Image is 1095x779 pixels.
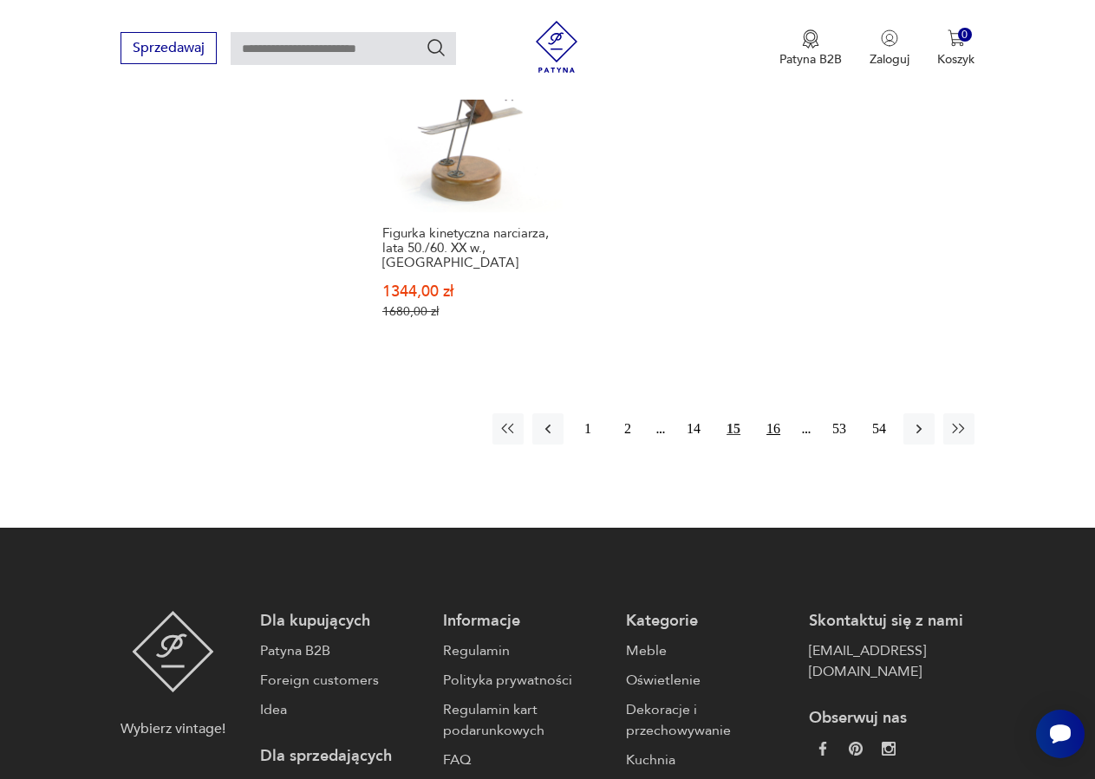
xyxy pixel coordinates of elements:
[382,284,555,299] p: 1344,00 zł
[121,32,217,64] button: Sprzedawaj
[121,718,225,739] p: Wybierz vintage!
[937,29,974,68] button: 0Koszyk
[426,37,446,58] button: Szukaj
[849,742,863,756] img: 37d27d81a828e637adc9f9cb2e3d3a8a.webp
[864,413,895,445] button: 54
[132,611,214,692] img: Patyna - sklep z meblami i dekoracjami vintage
[626,611,792,632] p: Kategorie
[443,670,609,691] a: Polityka prywatności
[443,640,609,661] a: Regulamin
[948,29,965,47] img: Ikona koszyka
[718,413,749,445] button: 15
[260,699,426,720] a: Idea
[443,699,609,741] a: Regulamin kart podarunkowych
[870,29,909,68] button: Zaloguj
[260,746,426,767] p: Dla sprzedających
[382,304,555,319] p: 1680,00 zł
[260,670,426,691] a: Foreign customers
[678,413,709,445] button: 14
[572,413,603,445] button: 1
[443,611,609,632] p: Informacje
[531,21,583,73] img: Patyna - sklep z meblami i dekoracjami vintage
[375,24,563,353] a: SaleFigurka kinetyczna narciarza, lata 50./60. XX w., AustriaFigurka kinetyczna narciarza, lata 5...
[779,51,842,68] p: Patyna B2B
[382,226,555,270] h3: Figurka kinetyczna narciarza, lata 50./60. XX w., [GEOGRAPHIC_DATA]
[1036,710,1085,758] iframe: Smartsupp widget button
[121,43,217,55] a: Sprzedawaj
[443,750,609,770] a: FAQ
[824,413,855,445] button: 53
[881,29,898,47] img: Ikonka użytkownika
[758,413,789,445] button: 16
[809,708,974,729] p: Obserwuj nas
[626,750,792,770] a: Kuchnia
[809,611,974,632] p: Skontaktuj się z nami
[626,640,792,661] a: Meble
[958,28,973,42] div: 0
[802,29,819,49] img: Ikona medalu
[937,51,974,68] p: Koszyk
[612,413,643,445] button: 2
[260,611,426,632] p: Dla kupujących
[882,742,896,756] img: c2fd9cf7f39615d9d6839a72ae8e59e5.webp
[260,640,426,661] a: Patyna B2B
[779,29,842,68] a: Ikona medaluPatyna B2B
[626,699,792,741] a: Dekoracje i przechowywanie
[809,640,974,682] a: [EMAIL_ADDRESS][DOMAIN_NAME]
[870,51,909,68] p: Zaloguj
[816,742,830,756] img: da9060093f698e4c3cedc1453eec5031.webp
[779,29,842,68] button: Patyna B2B
[626,670,792,691] a: Oświetlenie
